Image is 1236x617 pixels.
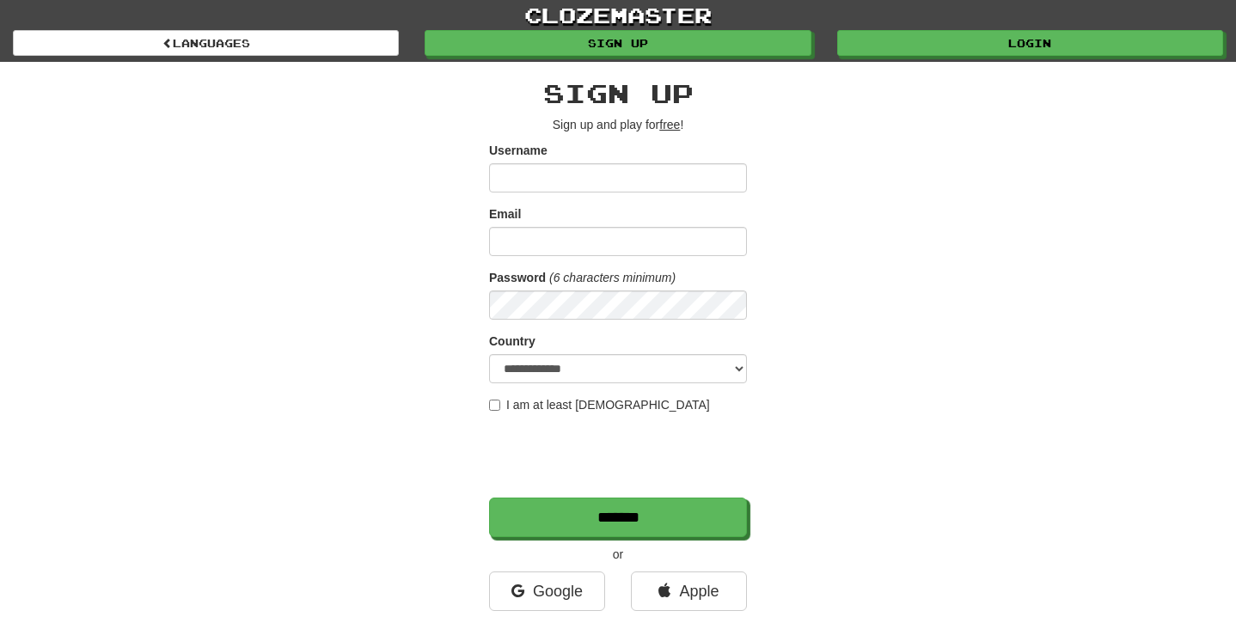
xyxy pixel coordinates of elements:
label: Email [489,205,521,223]
a: Sign up [425,30,811,56]
p: Sign up and play for ! [489,116,747,133]
u: free [659,118,680,131]
em: (6 characters minimum) [549,271,676,284]
label: Username [489,142,548,159]
a: Languages [13,30,399,56]
label: Password [489,269,546,286]
a: Google [489,571,605,611]
a: Login [837,30,1223,56]
p: or [489,546,747,563]
a: Apple [631,571,747,611]
label: I am at least [DEMOGRAPHIC_DATA] [489,396,710,413]
input: I am at least [DEMOGRAPHIC_DATA] [489,400,500,411]
label: Country [489,333,535,350]
iframe: reCAPTCHA [489,422,750,489]
h2: Sign up [489,79,747,107]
